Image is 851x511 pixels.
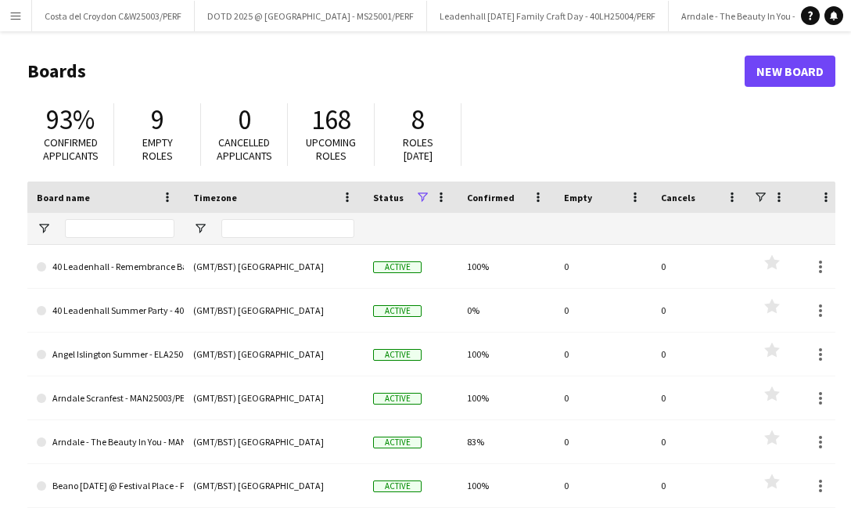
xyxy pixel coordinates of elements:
[184,333,364,376] div: (GMT/BST) [GEOGRAPHIC_DATA]
[184,289,364,332] div: (GMT/BST) [GEOGRAPHIC_DATA]
[311,103,351,137] span: 168
[458,245,555,288] div: 100%
[37,245,174,289] a: 40 Leadenhall - Remembrance Band - 40LH25002/PERF
[193,221,207,236] button: Open Filter Menu
[65,219,174,238] input: Board name Filter Input
[652,376,749,419] div: 0
[458,420,555,463] div: 83%
[193,192,237,203] span: Timezone
[652,245,749,288] div: 0
[373,305,422,317] span: Active
[745,56,835,87] a: New Board
[458,464,555,507] div: 100%
[373,261,422,273] span: Active
[564,192,592,203] span: Empty
[555,333,652,376] div: 0
[306,135,356,163] span: Upcoming roles
[184,245,364,288] div: (GMT/BST) [GEOGRAPHIC_DATA]
[373,192,404,203] span: Status
[411,103,425,137] span: 8
[221,219,354,238] input: Timezone Filter Input
[32,1,195,31] button: Costa del Croydon C&W25003/PERF
[217,135,272,163] span: Cancelled applicants
[555,289,652,332] div: 0
[661,192,695,203] span: Cancels
[195,1,427,31] button: DOTD 2025 @ [GEOGRAPHIC_DATA] - MS25001/PERF
[37,376,174,420] a: Arndale Scranfest - MAN25003/PERF
[37,333,174,376] a: Angel Islington Summer - ELA25002, ELA25003, ELA25004/PERF
[652,333,749,376] div: 0
[184,464,364,507] div: (GMT/BST) [GEOGRAPHIC_DATA]
[652,289,749,332] div: 0
[37,420,174,464] a: Arndale - The Beauty In You - MAN25006/PERF
[458,289,555,332] div: 0%
[37,192,90,203] span: Board name
[373,393,422,405] span: Active
[403,135,433,163] span: Roles [DATE]
[27,59,745,83] h1: Boards
[142,135,173,163] span: Empty roles
[46,103,95,137] span: 93%
[555,464,652,507] div: 0
[43,135,99,163] span: Confirmed applicants
[238,103,251,137] span: 0
[37,221,51,236] button: Open Filter Menu
[458,376,555,419] div: 100%
[458,333,555,376] div: 100%
[555,420,652,463] div: 0
[555,376,652,419] div: 0
[151,103,164,137] span: 9
[467,192,515,203] span: Confirmed
[373,349,422,361] span: Active
[555,245,652,288] div: 0
[427,1,669,31] button: Leadenhall [DATE] Family Craft Day - 40LH25004/PERF
[652,420,749,463] div: 0
[184,376,364,419] div: (GMT/BST) [GEOGRAPHIC_DATA]
[184,420,364,463] div: (GMT/BST) [GEOGRAPHIC_DATA]
[373,480,422,492] span: Active
[652,464,749,507] div: 0
[37,289,174,333] a: 40 Leadenhall Summer Party - 40LH25003/PERF
[37,464,174,508] a: Beano [DATE] @ Festival Place - FP25003
[373,437,422,448] span: Active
